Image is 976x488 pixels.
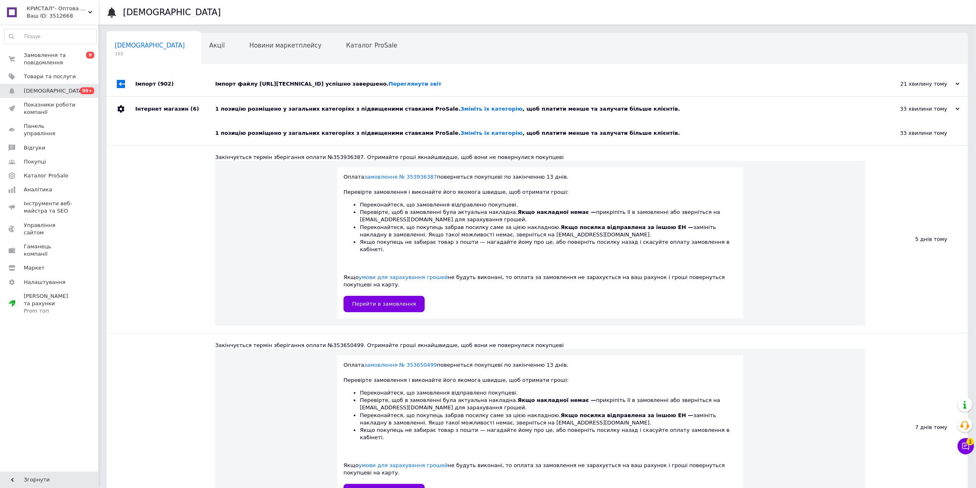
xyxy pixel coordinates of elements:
[5,29,96,44] input: Пошук
[115,42,185,49] span: [DEMOGRAPHIC_DATA]
[865,121,968,145] div: 33 хвилини тому
[24,200,76,215] span: Інструменти веб-майстра та SEO
[344,296,425,312] input: Перейти в замовлення
[135,72,215,96] div: Імпорт
[359,274,448,280] a: умови для зарахування грошей
[135,97,215,121] div: Інтернет магазин
[215,80,878,88] div: Імпорт файлу [URL][TECHNICAL_ID] успішно завершено.
[346,42,397,49] span: Каталог ProSale
[24,73,76,80] span: Товари та послуги
[86,52,94,59] span: 9
[158,81,174,87] span: (902)
[360,201,737,209] li: Переконайтеся, що замовлення відправлено покупцеві.
[967,437,974,444] span: 1
[360,224,737,238] li: Переконайтеся, що покупець забрав посилку саме за цією накладною. замініть накладну в замовленні....
[249,42,321,49] span: Новини маркетплейсу
[518,209,596,215] b: Якщо накладної немає —
[360,397,737,411] li: Перевірте, щоб в замовленні була актуальна накладна. прикріпіть її в замовленні або зверніться на...
[958,438,974,454] button: Чат з покупцем1
[215,129,865,137] div: 1 позицію розміщено у загальних категоріях з підвищеними ставками ProSale. , щоб платити менше та...
[360,238,737,253] li: Якщо покупець не забирає товар з пошти — нагадайте йому про це, або поверніть посилку назад і ска...
[878,80,960,88] div: 21 хвилину тому
[24,307,76,315] div: Prom топ
[460,130,522,136] a: Змініть їх категорію
[561,412,694,418] b: Якщо посилка відправлена за іншою ЕН —
[878,105,960,113] div: 33 хвилини тому
[360,427,737,441] li: Якщо покупець не забирає товар з пошти — нагадайте йому про це, або поверніть посилку назад і ска...
[359,462,448,468] a: умови для зарахування грошей
[360,389,737,397] li: Переконайтеся, що замовлення відправлено покупцеві.
[80,87,94,94] span: 99+
[215,342,865,349] div: Закінчується термін зберігання оплати №353650499. Отримайте гроші якнайшвидше, щоб вони не поверн...
[27,12,98,20] div: Ваш ID: 3512668
[27,5,88,12] span: КРИСТАЛ"- Оптова та розрібна торгівля одноразовим посудом,товарами санітарно-побутового призначення
[24,144,45,152] span: Відгуки
[123,7,221,17] h1: [DEMOGRAPHIC_DATA]
[24,293,76,315] span: [PERSON_NAME] та рахунки
[344,173,737,312] div: Оплата повернеться покупцеві по закінченню 13 днів. Перевірте замовлення і виконайте його якомога...
[518,397,596,403] b: Якщо накладної немає —
[24,172,68,179] span: Каталог ProSale
[24,101,76,116] span: Показники роботи компанії
[865,145,968,333] div: 5 днів тому
[209,42,225,49] span: Акції
[24,123,76,137] span: Панель управління
[360,412,737,427] li: Переконайтеся, що покупець забрав посилку саме за цією накладною. замініть накладну в замовленні....
[389,81,441,87] a: Переглянути звіт
[24,279,66,286] span: Налаштування
[460,106,522,112] a: Змініть їх категорію
[24,264,45,272] span: Маркет
[24,158,46,166] span: Покупці
[24,186,52,193] span: Аналітика
[24,222,76,236] span: Управління сайтом
[215,154,865,161] div: Закінчується термін зберігання оплати №353936387. Отримайте гроші якнайшвидше, щоб вони не поверн...
[190,106,199,112] span: (6)
[115,51,185,57] span: 165
[215,105,878,113] div: 1 позицію розміщено у загальних категоріях з підвищеними ставками ProSale. , щоб платити менше та...
[364,362,437,368] a: замовлення № 353650499
[24,52,76,66] span: Замовлення та повідомлення
[360,209,737,223] li: Перевірте, щоб в замовленні була актуальна накладна. прикріпіть її в замовленні або зверніться на...
[24,243,76,258] span: Гаманець компанії
[24,87,84,95] span: [DEMOGRAPHIC_DATA]
[364,174,437,180] a: замовлення № 353936387
[561,224,694,230] b: Якщо посилка відправлена за іншою ЕН —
